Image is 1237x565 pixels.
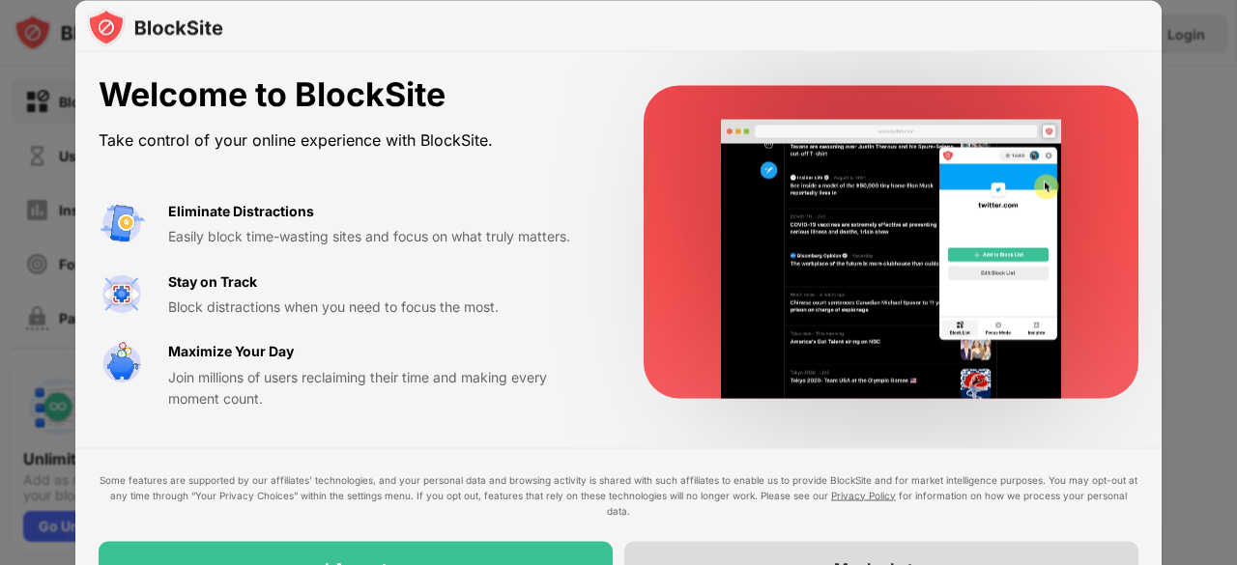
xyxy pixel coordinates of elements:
[168,270,257,292] div: Stay on Track
[99,341,145,387] img: value-safe-time.svg
[168,296,597,317] div: Block distractions when you need to focus the most.
[168,226,597,247] div: Easily block time-wasting sites and focus on what truly matters.
[87,8,223,46] img: logo-blocksite.svg
[99,126,597,154] div: Take control of your online experience with BlockSite.
[168,341,294,362] div: Maximize Your Day
[168,366,597,410] div: Join millions of users reclaiming their time and making every moment count.
[168,200,314,221] div: Eliminate Distractions
[99,75,597,115] div: Welcome to BlockSite
[831,489,896,500] a: Privacy Policy
[99,200,145,246] img: value-avoid-distractions.svg
[99,471,1138,518] div: Some features are supported by our affiliates’ technologies, and your personal data and browsing ...
[99,270,145,317] img: value-focus.svg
